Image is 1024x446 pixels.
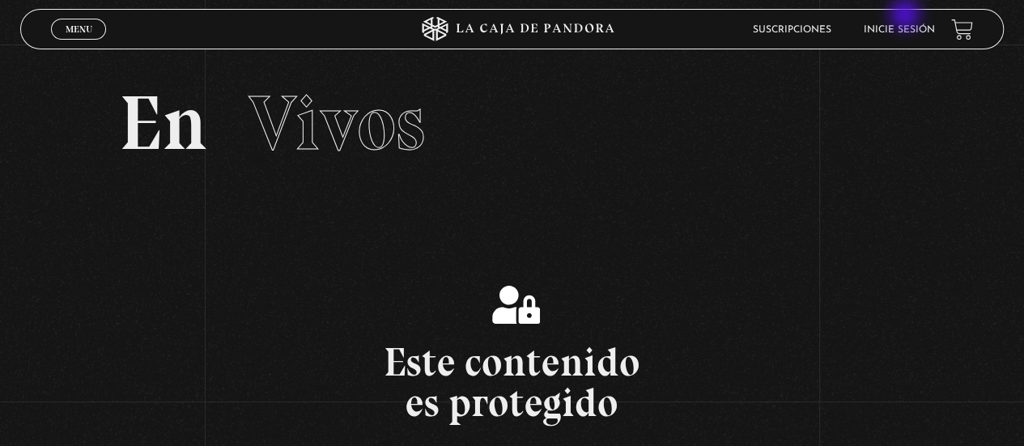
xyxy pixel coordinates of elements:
[249,77,425,169] span: Vivos
[66,24,92,34] span: Menu
[60,38,98,49] span: Cerrar
[119,85,906,162] h2: En
[864,25,935,35] a: Inicie sesión
[951,19,973,40] a: View your shopping cart
[753,25,831,35] a: Suscripciones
